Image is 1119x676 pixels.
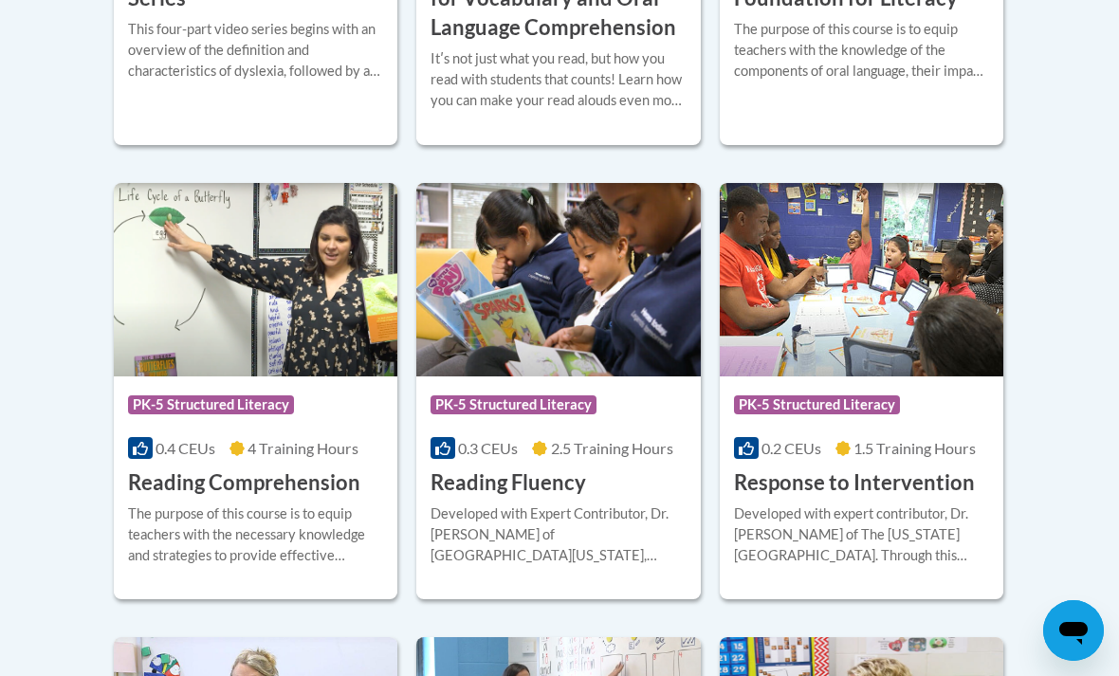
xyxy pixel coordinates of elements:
span: PK-5 Structured Literacy [431,395,596,414]
h3: Reading Comprehension [128,468,360,498]
a: Course LogoPK-5 Structured Literacy0.2 CEUs1.5 Training Hours Response to InterventionDeveloped w... [720,183,1003,600]
div: The purpose of this course is to equip teachers with the necessary knowledge and strategies to pr... [128,503,383,566]
span: PK-5 Structured Literacy [128,395,294,414]
div: Developed with expert contributor, Dr. [PERSON_NAME] of The [US_STATE][GEOGRAPHIC_DATA]. Through ... [734,503,989,566]
div: Developed with Expert Contributor, Dr. [PERSON_NAME] of [GEOGRAPHIC_DATA][US_STATE], [GEOGRAPHIC_... [431,503,686,566]
span: 1.5 Training Hours [853,439,976,457]
img: Course Logo [416,183,700,376]
iframe: Button to launch messaging window [1043,600,1104,661]
span: 2.5 Training Hours [551,439,673,457]
span: 0.2 CEUs [761,439,821,457]
img: Course Logo [720,183,1003,376]
div: Itʹs not just what you read, but how you read with students that counts! Learn how you can make y... [431,48,686,111]
span: 4 Training Hours [248,439,358,457]
h3: Response to Intervention [734,468,975,498]
h3: Reading Fluency [431,468,586,498]
span: PK-5 Structured Literacy [734,395,900,414]
a: Course LogoPK-5 Structured Literacy0.3 CEUs2.5 Training Hours Reading FluencyDeveloped with Exper... [416,183,700,600]
a: Course LogoPK-5 Structured Literacy0.4 CEUs4 Training Hours Reading ComprehensionThe purpose of t... [114,183,397,600]
div: The purpose of this course is to equip teachers with the knowledge of the components of oral lang... [734,19,989,82]
span: 0.4 CEUs [156,439,215,457]
div: This four-part video series begins with an overview of the definition and characteristics of dysl... [128,19,383,82]
span: 0.3 CEUs [458,439,518,457]
img: Course Logo [114,183,397,376]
